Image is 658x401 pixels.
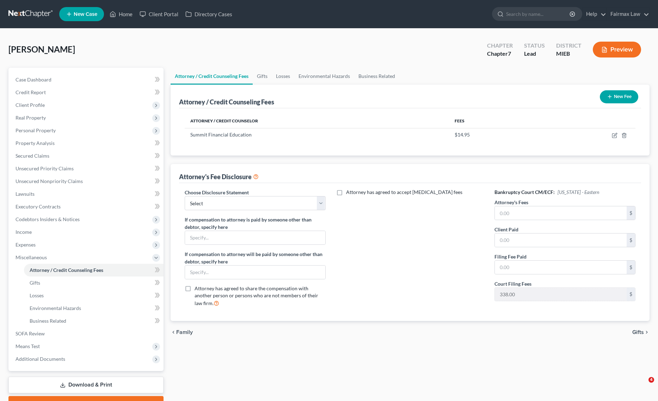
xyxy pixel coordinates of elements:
span: Credit Report [16,89,46,95]
span: Attorney has agreed to share the compensation with another person or persons who are not members ... [195,285,318,306]
input: Search by name... [506,7,571,20]
div: Attorney / Credit Counseling Fees [179,98,274,106]
iframe: Intercom live chat [634,377,651,394]
span: Attorney / Credit Counselor [190,118,258,123]
span: [PERSON_NAME] [8,44,75,54]
label: If compensation to attorney is paid by someone other than debtor, specify here [185,216,326,231]
a: Lawsuits [10,188,164,200]
a: Credit Report [10,86,164,99]
a: Losses [272,68,294,85]
a: Business Related [354,68,399,85]
span: Unsecured Priority Claims [16,165,74,171]
span: Expenses [16,242,36,248]
a: Environmental Hazards [24,302,164,315]
span: Additional Documents [16,356,65,362]
label: Filing Fee Paid [494,253,527,260]
span: Lawsuits [16,191,35,197]
a: Directory Cases [182,8,236,20]
span: Gifts [30,280,40,286]
a: Executory Contracts [10,200,164,213]
a: Business Related [24,315,164,327]
span: Family [176,329,193,335]
a: Environmental Hazards [294,68,354,85]
div: Chapter [487,42,513,50]
span: Client Profile [16,102,45,108]
span: Personal Property [16,127,56,133]
a: Gifts [253,68,272,85]
div: $ [627,206,635,220]
input: 0.00 [495,261,627,274]
a: Losses [24,289,164,302]
a: Unsecured Nonpriority Claims [10,175,164,188]
div: District [556,42,582,50]
div: MIEB [556,50,582,58]
div: Attorney's Fee Disclosure [179,172,259,181]
span: Attorney has agreed to accept [MEDICAL_DATA] fees [346,189,462,195]
i: chevron_left [171,329,176,335]
h6: Bankruptcy Court CM/ECF: [494,189,635,196]
input: 0.00 [495,206,627,220]
label: If compensation to attorney will be paid by someone other than debtor, specify here [185,250,326,265]
span: 7 [508,50,511,57]
span: Case Dashboard [16,77,51,83]
a: Attorney / Credit Counseling Fees [171,68,253,85]
a: Property Analysis [10,137,164,150]
label: Court Filing Fees [494,280,531,287]
div: Lead [524,50,545,58]
span: Means Test [16,343,40,349]
button: chevron_left Family [171,329,193,335]
a: Unsecured Priority Claims [10,162,164,175]
a: Help [583,8,606,20]
input: 0.00 [495,233,627,247]
a: Attorney / Credit Counseling Fees [24,264,164,277]
span: Gifts [632,329,644,335]
div: Chapter [487,50,513,58]
span: Summit Financial Education [190,132,252,138]
a: Fairmax Law [607,8,649,20]
a: Case Dashboard [10,73,164,86]
div: $ [627,288,635,301]
a: SOFA Review [10,327,164,340]
span: Miscellaneous [16,254,47,260]
a: Home [106,8,136,20]
span: 4 [648,377,654,383]
span: Business Related [30,318,66,324]
span: Fees [455,118,465,123]
span: Income [16,229,32,235]
div: Status [524,42,545,50]
span: $14.95 [455,132,470,138]
div: $ [627,233,635,247]
a: Client Portal [136,8,182,20]
a: Secured Claims [10,150,164,162]
button: Gifts chevron_right [632,329,650,335]
button: New Fee [600,90,638,103]
label: Attorney's Fees [494,199,528,206]
label: Client Paid [494,226,518,233]
a: Download & Print [8,377,164,393]
span: Environmental Hazards [30,305,81,311]
span: Real Property [16,115,46,121]
span: Codebtors Insiders & Notices [16,216,80,222]
span: Secured Claims [16,153,49,159]
span: New Case [74,12,97,17]
span: Attorney / Credit Counseling Fees [30,267,103,273]
span: Executory Contracts [16,203,61,209]
span: Losses [30,292,44,298]
button: Preview [593,42,641,57]
span: Unsecured Nonpriority Claims [16,178,83,184]
span: Property Analysis [16,140,55,146]
input: Specify... [185,266,325,279]
span: SOFA Review [16,330,45,336]
a: Gifts [24,277,164,289]
input: Specify... [185,231,325,244]
span: [US_STATE] - Eastern [558,189,599,195]
label: Choose Disclosure Statement [185,189,249,196]
i: chevron_right [644,329,650,335]
input: 0.00 [495,288,627,301]
div: $ [627,261,635,274]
